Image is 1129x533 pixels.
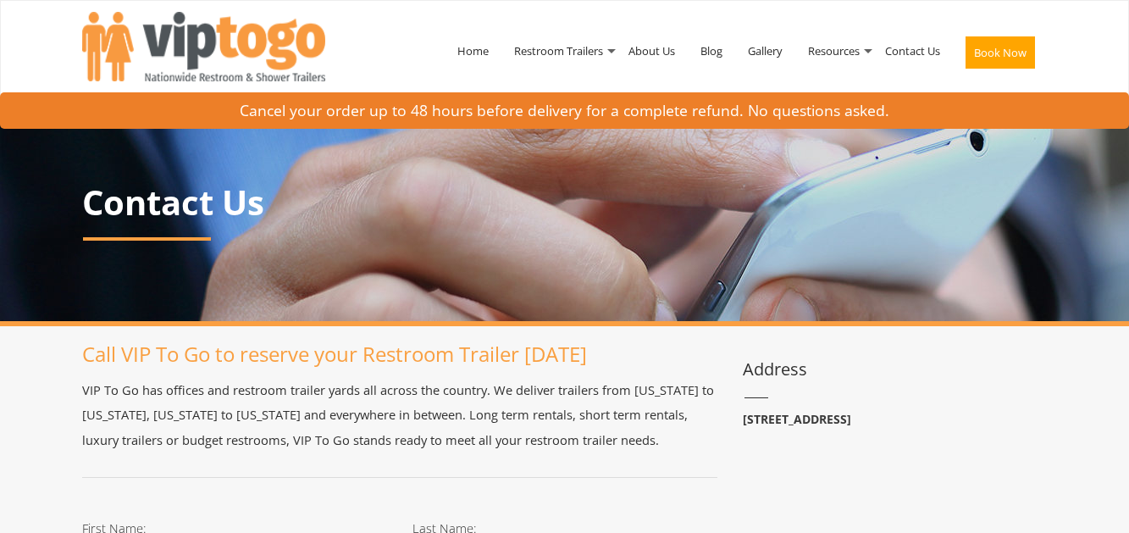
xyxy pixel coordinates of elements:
a: Resources [795,7,872,95]
button: Book Now [966,36,1035,69]
a: Contact Us [872,7,953,95]
img: VIPTOGO [82,12,325,81]
p: VIP To Go has offices and restroom trailer yards all across the country. We deliver trailers from... [82,378,717,452]
p: Contact Us [82,184,1048,221]
h1: Call VIP To Go to reserve your Restroom Trailer [DATE] [82,343,717,365]
h3: Address [743,360,1048,379]
a: Book Now [953,7,1048,105]
a: About Us [616,7,688,95]
b: [STREET_ADDRESS] [743,411,851,427]
a: Home [445,7,501,95]
a: Gallery [735,7,795,95]
a: Restroom Trailers [501,7,616,95]
a: Blog [688,7,735,95]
